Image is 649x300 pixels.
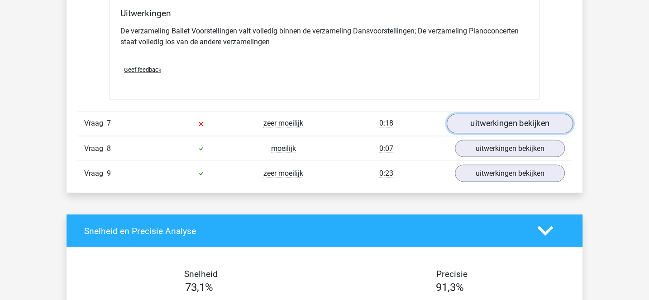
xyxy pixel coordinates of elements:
a: uitwerkingen bekijken [455,165,565,182]
span: Vraag [84,168,107,179]
span: 7 [107,119,111,128]
span: moeilijk [271,144,296,153]
a: uitwerkingen bekijken [455,140,565,157]
span: 0:23 [379,169,393,178]
h4: Snelheid [84,269,318,279]
h4: Snelheid en Precisie Analyse [84,226,524,236]
p: De verzameling Ballet Voorstellingen valt volledig binnen de verzameling Dansvoorstellingen; De v... [120,26,529,48]
span: 9 [107,169,111,178]
span: 0:18 [379,119,393,128]
span: zeer moeilijk [263,119,303,128]
h4: Precisie [335,269,568,279]
span: zeer moeilijk [263,169,303,178]
span: 73,1% [185,281,213,294]
span: 8 [107,144,111,153]
span: Geef feedback [124,67,161,74]
span: 0:07 [379,144,393,153]
h4: Uitwerkingen [120,9,529,19]
a: uitwerkingen bekijken [447,114,573,134]
span: Vraag [84,118,107,129]
span: 91,3% [436,281,464,294]
span: Vraag [84,143,107,154]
